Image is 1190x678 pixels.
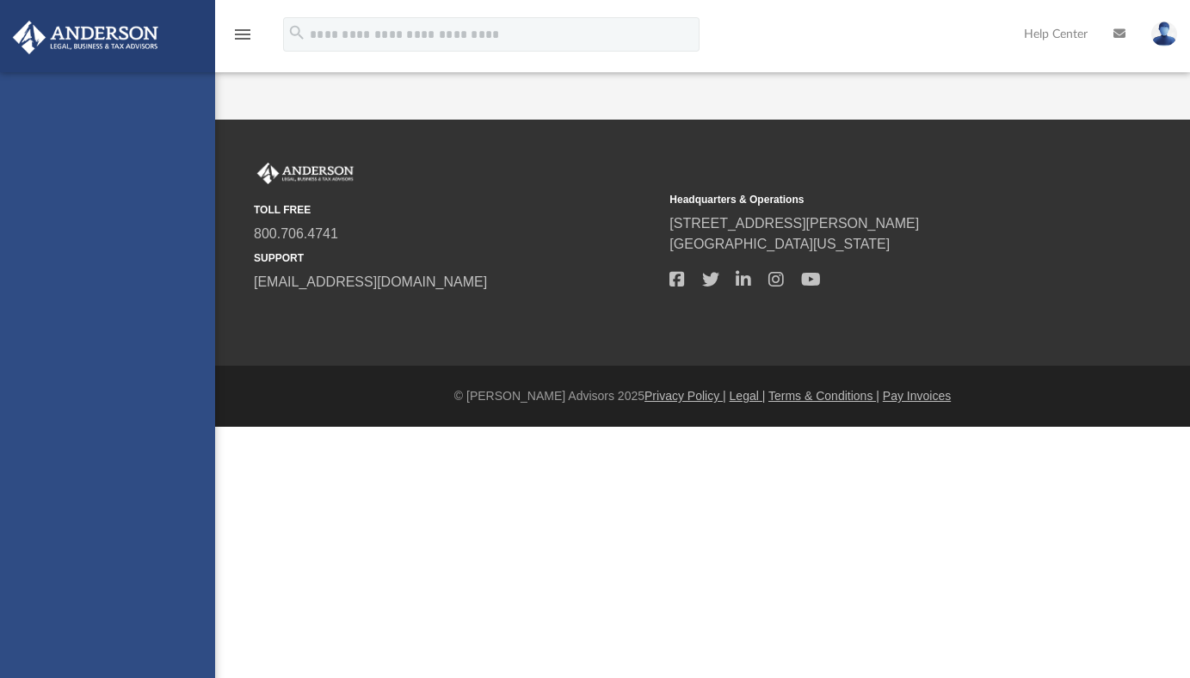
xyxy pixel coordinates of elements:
small: Headquarters & Operations [669,192,1073,207]
i: search [287,23,306,42]
a: Legal | [730,389,766,403]
i: menu [232,24,253,45]
img: User Pic [1151,22,1177,46]
img: Anderson Advisors Platinum Portal [254,163,357,185]
a: [GEOGRAPHIC_DATA][US_STATE] [669,237,890,251]
a: Terms & Conditions | [768,389,879,403]
a: [EMAIL_ADDRESS][DOMAIN_NAME] [254,274,487,289]
small: SUPPORT [254,250,657,266]
a: Pay Invoices [883,389,951,403]
div: © [PERSON_NAME] Advisors 2025 [215,387,1190,405]
a: 800.706.4741 [254,226,338,241]
small: TOLL FREE [254,202,657,218]
img: Anderson Advisors Platinum Portal [8,21,163,54]
a: [STREET_ADDRESS][PERSON_NAME] [669,216,919,231]
a: menu [232,33,253,45]
a: Privacy Policy | [644,389,726,403]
